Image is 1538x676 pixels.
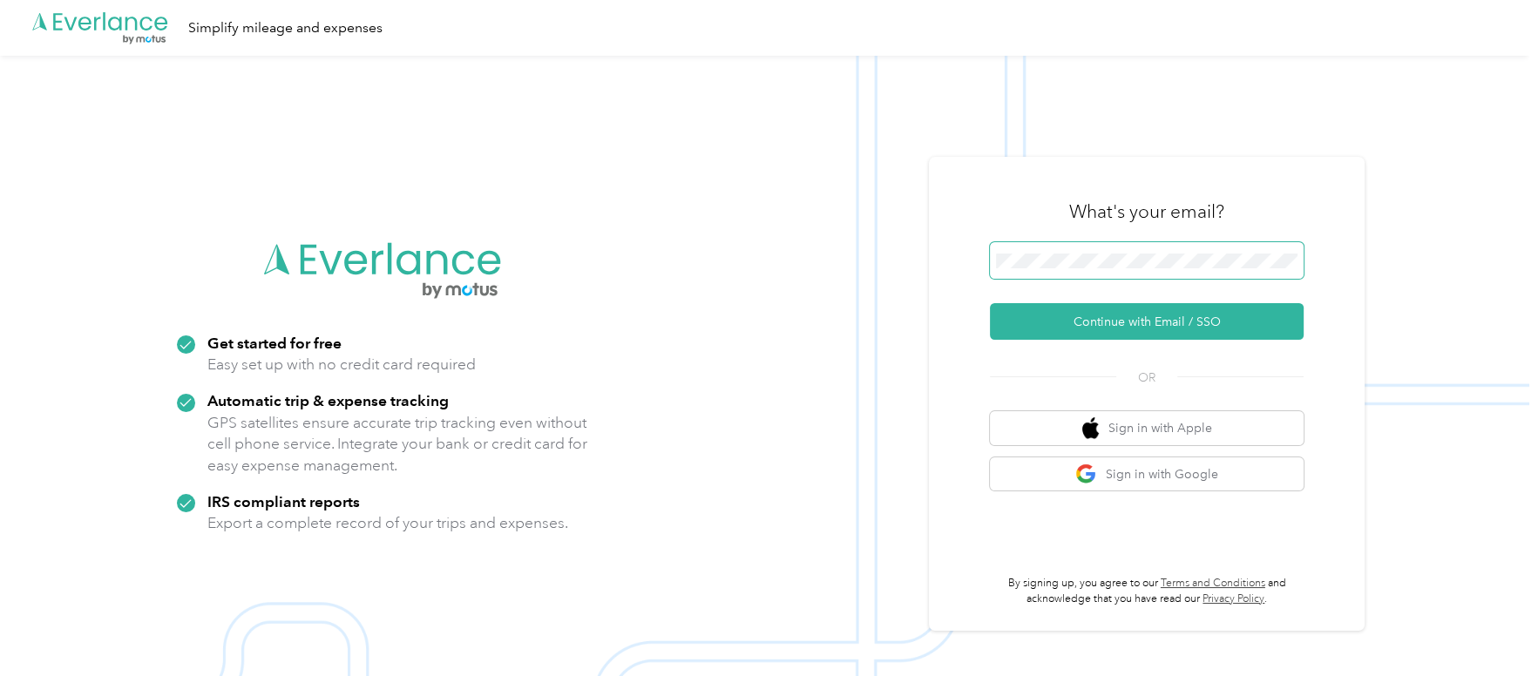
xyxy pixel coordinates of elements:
a: Privacy Policy [1203,592,1264,605]
a: Terms and Conditions [1161,577,1265,590]
strong: Get started for free [207,334,342,352]
button: google logoSign in with Google [990,457,1304,491]
p: Easy set up with no credit card required [207,354,476,375]
p: Export a complete record of your trips and expenses. [207,512,568,534]
button: Continue with Email / SSO [990,303,1304,340]
p: By signing up, you agree to our and acknowledge that you have read our . [990,576,1304,606]
img: google logo [1075,463,1097,485]
div: Simplify mileage and expenses [188,17,383,39]
p: GPS satellites ensure accurate trip tracking even without cell phone service. Integrate your bank... [207,412,588,477]
button: apple logoSign in with Apple [990,411,1304,445]
strong: IRS compliant reports [207,492,360,510]
h3: What's your email? [1069,199,1224,224]
img: apple logo [1082,417,1100,439]
span: OR [1116,368,1177,387]
strong: Automatic trip & expense tracking [207,391,449,409]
